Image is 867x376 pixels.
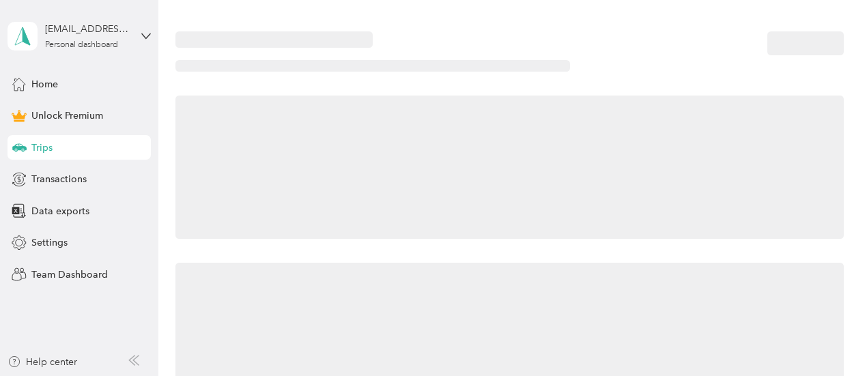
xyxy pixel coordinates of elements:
[31,77,58,91] span: Home
[31,267,108,282] span: Team Dashboard
[31,235,68,250] span: Settings
[31,204,89,218] span: Data exports
[31,141,53,155] span: Trips
[45,22,130,36] div: [EMAIL_ADDRESS][DOMAIN_NAME]
[791,300,867,376] iframe: Everlance-gr Chat Button Frame
[45,41,118,49] div: Personal dashboard
[31,172,87,186] span: Transactions
[8,355,77,369] button: Help center
[31,109,103,123] span: Unlock Premium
